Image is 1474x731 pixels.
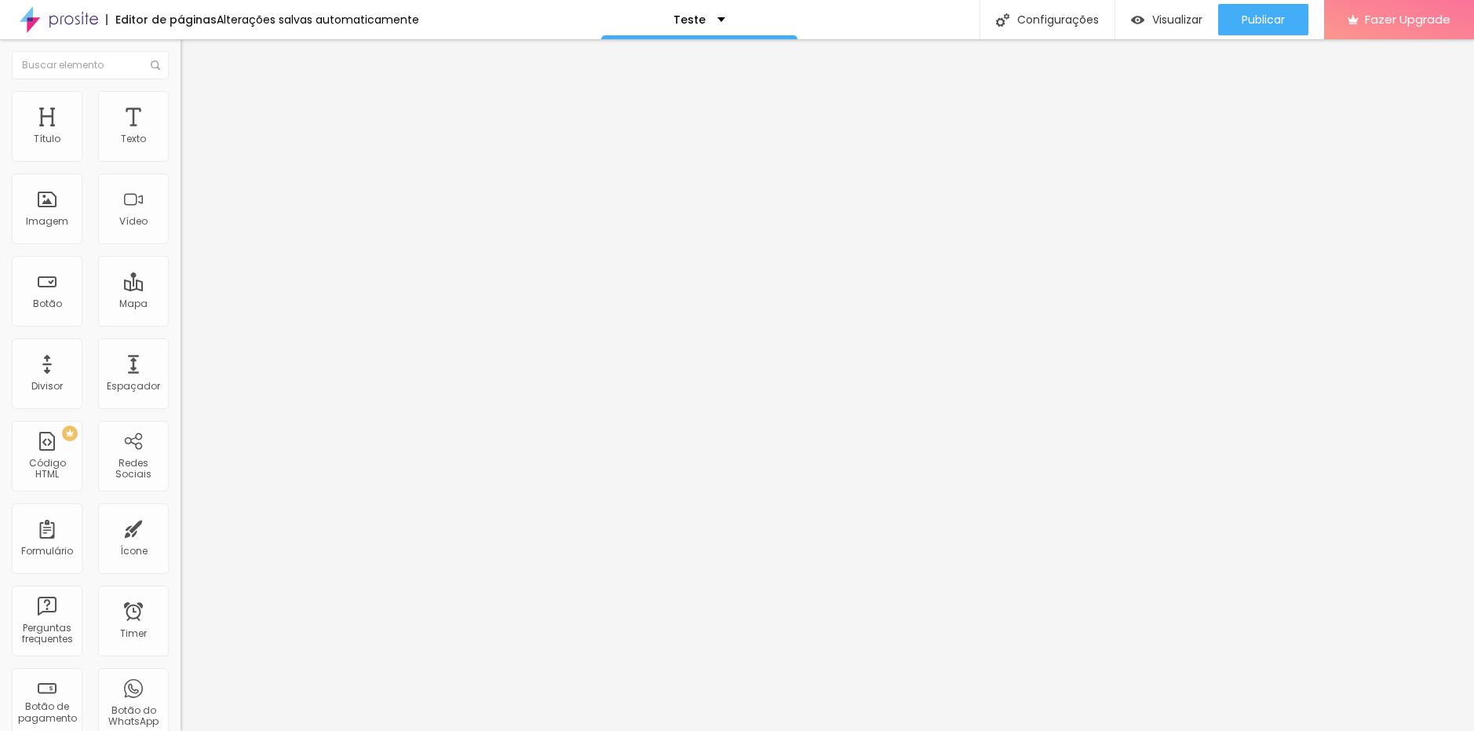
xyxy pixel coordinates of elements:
[102,458,164,481] div: Redes Sociais
[34,133,60,144] div: Título
[119,216,148,227] div: Vídeo
[1365,13,1450,26] span: Fazer Upgrade
[1242,13,1285,26] span: Publicar
[673,14,706,25] p: Teste
[26,216,68,227] div: Imagem
[16,623,78,645] div: Perguntas frequentes
[120,546,148,557] div: Ícone
[121,133,146,144] div: Texto
[151,60,160,70] img: Icone
[33,298,62,309] div: Botão
[1131,13,1144,27] img: view-1.svg
[1218,4,1308,35] button: Publicar
[1115,4,1218,35] button: Visualizar
[16,458,78,481] div: Código HTML
[16,701,78,724] div: Botão de pagamento
[12,51,169,79] input: Buscar elemento
[106,14,217,25] div: Editor de páginas
[181,39,1474,731] iframe: Editor
[102,705,164,728] div: Botão do WhatsApp
[996,13,1009,27] img: Icone
[1152,13,1202,26] span: Visualizar
[31,381,63,392] div: Divisor
[107,381,160,392] div: Espaçador
[119,298,148,309] div: Mapa
[21,546,73,557] div: Formulário
[120,628,147,639] div: Timer
[217,14,419,25] div: Alterações salvas automaticamente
